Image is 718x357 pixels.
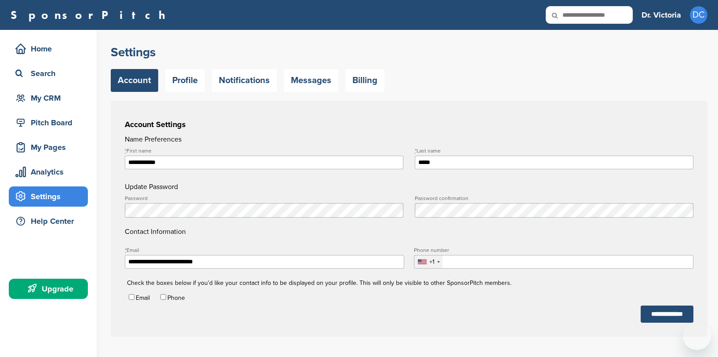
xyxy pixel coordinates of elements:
[167,294,185,302] label: Phone
[125,118,693,131] h3: Account Settings
[9,39,88,59] a: Home
[125,196,693,237] h4: Contact Information
[9,279,88,299] a: Upgrade
[111,44,707,60] h2: Settings
[125,248,404,253] label: Email
[683,322,711,350] iframe: Button to launch messaging window
[415,148,693,153] label: Last name
[136,294,150,302] label: Email
[9,211,88,231] a: Help Center
[13,90,88,106] div: My CRM
[415,148,417,154] abbr: required
[165,69,205,92] a: Profile
[13,164,88,180] div: Analytics
[9,63,88,84] a: Search
[13,115,88,131] div: Pitch Board
[125,247,127,253] abbr: required
[125,182,693,192] h4: Update Password
[9,162,88,182] a: Analytics
[11,9,171,21] a: SponsorPitch
[429,259,435,265] div: +1
[125,134,693,145] h4: Name Preferences
[13,281,88,297] div: Upgrade
[13,41,88,57] div: Home
[13,139,88,155] div: My Pages
[9,137,88,157] a: My Pages
[125,148,403,153] label: First name
[284,69,338,92] a: Messages
[125,148,127,154] abbr: required
[9,186,88,207] a: Settings
[13,213,88,229] div: Help Center
[9,113,88,133] a: Pitch Board
[345,69,384,92] a: Billing
[13,66,88,81] div: Search
[9,88,88,108] a: My CRM
[642,5,681,25] a: Dr. Victoria
[642,9,681,21] h3: Dr. Victoria
[111,69,158,92] a: Account
[13,189,88,204] div: Settings
[125,196,403,201] label: Password
[415,196,693,201] label: Password confirmation
[690,6,707,24] span: DC
[212,69,277,92] a: Notifications
[414,255,442,268] div: Selected country
[414,248,693,253] label: Phone number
